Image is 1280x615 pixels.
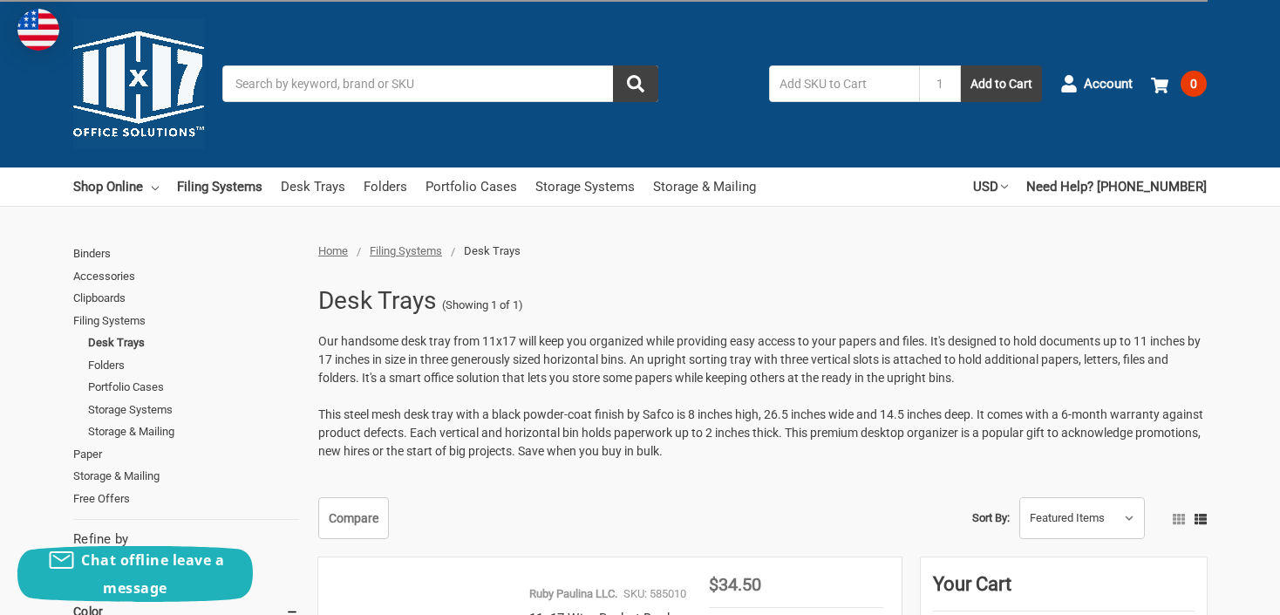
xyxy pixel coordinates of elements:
a: Storage Systems [88,399,299,421]
input: Search by keyword, brand or SKU [222,65,658,102]
a: Free Offers [73,488,299,510]
span: Our handsome desk tray from 11x17 will keep you organized while providing easy access to your pap... [318,334,1201,385]
a: Storage Systems [535,167,635,206]
a: Storage & Mailing [653,167,756,206]
h1: Desk Trays [318,278,437,324]
a: 0 [1151,61,1207,106]
img: duty and tax information for United States [17,9,59,51]
a: Binders [73,243,299,265]
a: Portfolio Cases [426,167,517,206]
a: Desk Trays [281,167,345,206]
a: Accessories [73,265,299,288]
a: Compare [318,497,389,539]
a: Folders [88,354,299,377]
span: 0 [1181,71,1207,97]
a: Desk Trays [88,331,299,354]
span: Chat offline leave a message [81,550,224,598]
p: SKU: 585010 [623,585,686,603]
a: Paper [73,443,299,466]
span: This steel mesh desk tray with a black powder-coat finish by Safco is 8 inches high, 26.5 inches ... [318,407,1203,458]
span: (Showing 1 of 1) [442,297,523,314]
a: Storage & Mailing [73,465,299,488]
a: Clipboards [73,287,299,310]
a: Need Help? [PHONE_NUMBER] [1026,167,1207,206]
div: Your Cart [933,570,1195,612]
a: Storage & Mailing [88,420,299,443]
a: Filing Systems [370,244,442,257]
span: Account [1084,74,1133,94]
h5: Refine by [73,530,299,550]
button: Add to Cart [961,65,1042,102]
img: 11x17.com [73,18,204,149]
a: Account [1060,61,1133,106]
a: Filing Systems [177,167,262,206]
a: Filing Systems [73,310,299,332]
label: Sort By: [972,505,1010,531]
a: Shop Online [73,167,159,206]
button: Chat offline leave a message [17,546,253,602]
input: Add SKU to Cart [769,65,919,102]
a: Folders [364,167,407,206]
p: Ruby Paulina LLC. [529,585,617,603]
span: Desk Trays [464,244,521,257]
span: $34.50 [709,574,761,595]
a: USD [973,167,1008,206]
a: Portfolio Cases [88,376,299,399]
div: No filters applied [73,530,299,577]
a: Home [318,244,348,257]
